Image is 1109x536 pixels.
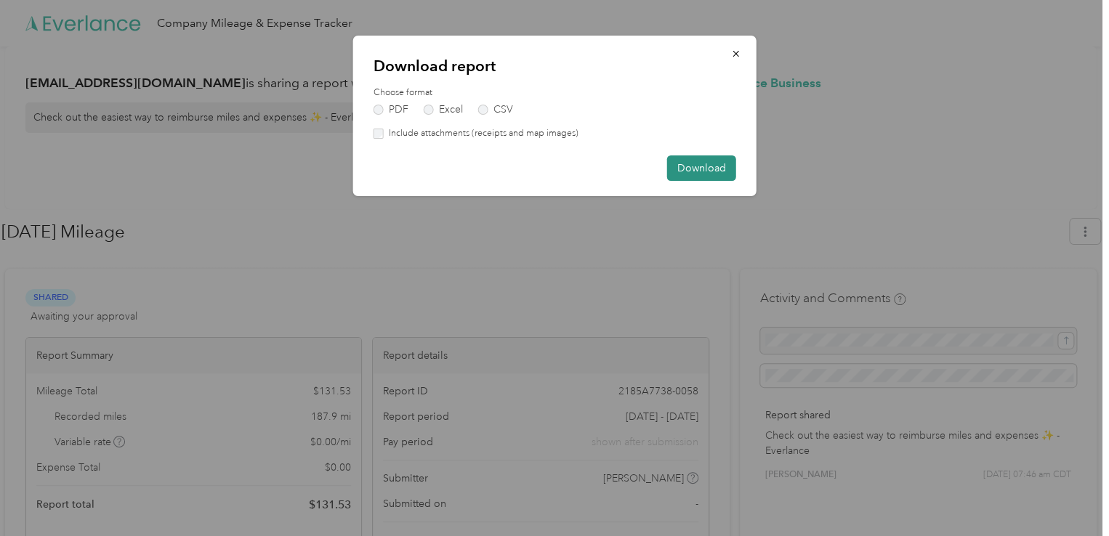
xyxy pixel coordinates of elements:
button: Download [667,155,736,181]
label: Choose format [374,86,736,100]
label: Excel [424,105,463,115]
label: PDF [374,105,408,115]
p: Download report [374,56,736,76]
label: CSV [478,105,513,115]
label: Include attachments (receipts and map images) [384,127,578,140]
